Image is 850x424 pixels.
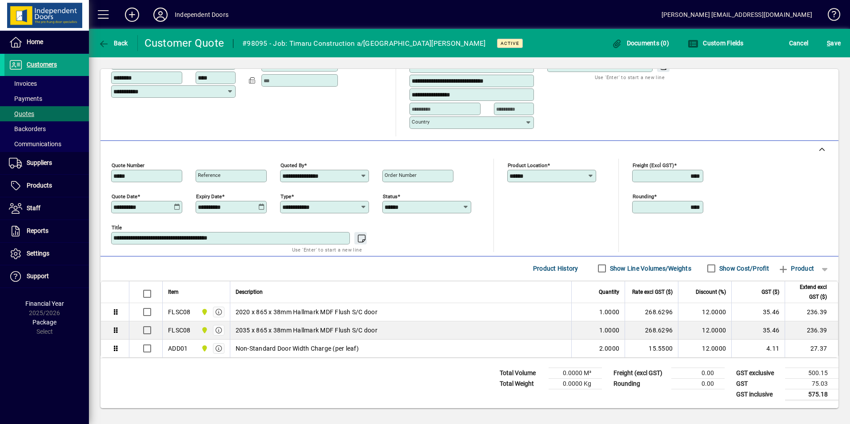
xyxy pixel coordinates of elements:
[732,378,785,389] td: GST
[4,31,89,53] a: Home
[9,140,61,148] span: Communications
[27,227,48,234] span: Reports
[89,35,138,51] app-page-header-button: Back
[144,36,225,50] div: Customer Quote
[785,340,838,357] td: 27.37
[236,287,263,297] span: Description
[199,307,209,317] span: Timaru
[281,193,291,199] mat-label: Type
[4,106,89,121] a: Quotes
[4,220,89,242] a: Reports
[175,8,229,22] div: Independent Doors
[196,193,222,199] mat-label: Expiry date
[599,287,619,297] span: Quantity
[678,340,731,357] td: 12.0000
[236,344,359,353] span: Non-Standard Door Width Charge (per leaf)
[199,325,209,335] span: Timaru
[785,389,838,400] td: 575.18
[789,36,809,50] span: Cancel
[678,321,731,340] td: 12.0000
[27,272,49,280] span: Support
[4,197,89,220] a: Staff
[595,72,665,82] mat-hint: Use 'Enter' to start a new line
[608,264,691,273] label: Show Line Volumes/Weights
[696,287,726,297] span: Discount (%)
[599,326,620,335] span: 1.0000
[27,159,52,166] span: Suppliers
[96,35,130,51] button: Back
[785,368,838,378] td: 500.15
[242,36,486,51] div: #98095 - Job: Timaru Construction a/[GEOGRAPHIC_DATA][PERSON_NAME]
[501,40,519,46] span: Active
[9,80,37,87] span: Invoices
[4,175,89,197] a: Products
[9,95,42,102] span: Payments
[168,326,191,335] div: FLSC08
[718,264,769,273] label: Show Cost/Profit
[112,162,144,168] mat-label: Quote number
[27,204,40,212] span: Staff
[732,368,785,378] td: GST exclusive
[9,125,46,132] span: Backorders
[827,36,841,50] span: ave
[27,61,57,68] span: Customers
[112,224,122,230] mat-label: Title
[236,308,377,316] span: 2020 x 865 x 38mm Hallmark MDF Flush S/C door
[630,308,673,316] div: 268.6296
[785,378,838,389] td: 75.03
[112,193,137,199] mat-label: Quote date
[529,260,582,276] button: Product History
[632,287,673,297] span: Rate excl GST ($)
[732,389,785,400] td: GST inclusive
[495,378,549,389] td: Total Weight
[688,40,744,47] span: Custom Fields
[609,368,671,378] td: Freight (excl GST)
[168,308,191,316] div: FLSC08
[609,378,671,389] td: Rounding
[787,35,811,51] button: Cancel
[27,38,43,45] span: Home
[549,368,602,378] td: 0.0000 M³
[168,287,179,297] span: Item
[281,162,304,168] mat-label: Quoted by
[27,250,49,257] span: Settings
[4,121,89,136] a: Backorders
[825,35,843,51] button: Save
[9,110,34,117] span: Quotes
[4,152,89,174] a: Suppliers
[292,244,362,255] mat-hint: Use 'Enter' to start a new line
[4,76,89,91] a: Invoices
[778,261,814,276] span: Product
[412,119,429,125] mat-label: Country
[609,35,671,51] button: Documents (0)
[508,162,547,168] mat-label: Product location
[821,2,839,31] a: Knowledge Base
[630,344,673,353] div: 15.5500
[4,136,89,152] a: Communications
[785,321,838,340] td: 236.39
[198,172,221,178] mat-label: Reference
[611,40,669,47] span: Documents (0)
[599,344,620,353] span: 2.0000
[678,303,731,321] td: 12.0000
[633,162,674,168] mat-label: Freight (excl GST)
[671,378,725,389] td: 0.00
[495,368,549,378] td: Total Volume
[25,300,64,307] span: Financial Year
[731,303,785,321] td: 35.46
[774,260,818,276] button: Product
[533,261,578,276] span: Product History
[671,368,725,378] td: 0.00
[199,344,209,353] span: Timaru
[146,7,175,23] button: Profile
[633,193,654,199] mat-label: Rounding
[785,303,838,321] td: 236.39
[549,378,602,389] td: 0.0000 Kg
[662,8,812,22] div: [PERSON_NAME] [EMAIL_ADDRESS][DOMAIN_NAME]
[383,193,397,199] mat-label: Status
[385,172,417,178] mat-label: Order number
[236,326,377,335] span: 2035 x 865 x 38mm Hallmark MDF Flush S/C door
[790,282,827,302] span: Extend excl GST ($)
[731,321,785,340] td: 35.46
[630,326,673,335] div: 268.6296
